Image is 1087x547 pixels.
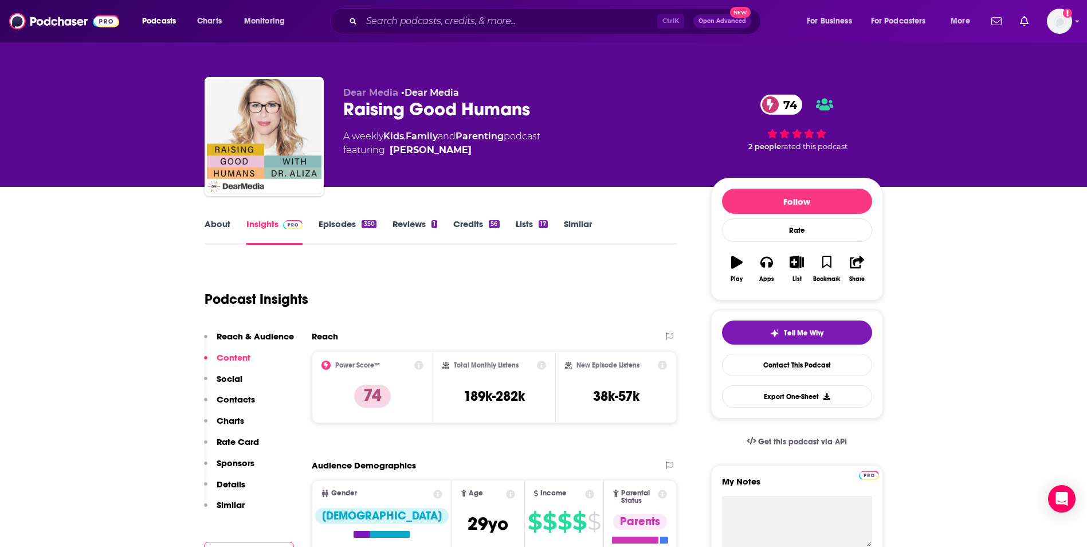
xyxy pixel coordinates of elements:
span: $ [587,513,601,531]
span: featuring [343,143,540,157]
button: tell me why sparkleTell Me Why [722,321,872,345]
span: Open Advanced [698,18,746,24]
button: Rate Card [204,436,259,458]
button: Bookmark [812,248,842,290]
p: Details [217,479,245,490]
img: Raising Good Humans [207,79,321,194]
span: New [730,7,751,18]
button: Show profile menu [1047,9,1072,34]
p: Reach & Audience [217,331,294,342]
a: Dr. Aliza Pressman [390,143,472,157]
span: Podcasts [142,13,176,29]
span: , [404,131,406,142]
a: Similar [564,218,592,245]
button: Export One-Sheet [722,385,872,408]
div: Parents [613,514,667,530]
div: 56 [489,220,499,228]
a: Show notifications dropdown [1015,11,1033,31]
div: A weekly podcast [343,130,540,157]
p: Sponsors [217,458,254,468]
button: Social [204,373,242,394]
a: Kids [383,131,404,142]
p: Rate Card [217,436,259,447]
img: tell me why sparkle [770,329,779,338]
div: Bookmark [813,276,840,283]
button: Details [204,479,245,500]
span: Monitoring [244,13,285,29]
span: Parental Status [621,490,656,505]
span: Age [469,490,483,497]
span: For Podcasters [871,13,926,29]
a: 74 [760,95,803,115]
span: $ [528,513,541,531]
span: rated this podcast [781,142,847,151]
a: Get this podcast via API [737,428,857,456]
div: 350 [362,220,376,228]
a: Episodes350 [319,218,376,245]
p: Contacts [217,394,255,405]
h2: Total Monthly Listens [454,361,519,369]
button: open menu [236,12,300,30]
a: Dear Media [405,87,459,98]
button: Content [204,352,250,373]
input: Search podcasts, credits, & more... [362,12,657,30]
button: Contacts [204,394,255,415]
div: List [792,276,802,283]
button: open menu [134,12,191,30]
span: and [438,131,456,142]
a: Parenting [456,131,504,142]
button: open menu [799,12,866,30]
span: More [951,13,970,29]
a: Show notifications dropdown [987,11,1006,31]
div: 74 2 peoplerated this podcast [711,87,883,158]
svg: Add a profile image [1063,9,1072,18]
h1: Podcast Insights [205,291,308,308]
button: Apps [752,248,782,290]
img: User Profile [1047,9,1072,34]
a: Reviews1 [393,218,437,245]
span: Get this podcast via API [758,437,847,447]
label: My Notes [722,476,872,496]
button: Reach & Audience [204,331,294,352]
div: Search podcasts, credits, & more... [341,8,772,34]
div: Rate [722,218,872,242]
span: $ [558,513,571,531]
span: Tell Me Why [784,329,823,338]
span: $ [572,513,586,531]
span: Charts [197,13,222,29]
h3: 38k-57k [593,388,639,405]
span: Gender [331,490,357,497]
button: List [782,248,811,290]
h2: New Episode Listens [576,361,639,369]
h2: Power Score™ [335,361,380,369]
span: Income [540,490,567,497]
a: About [205,218,230,245]
p: Similar [217,499,245,510]
div: Share [849,276,865,283]
p: Content [217,352,250,363]
div: [DEMOGRAPHIC_DATA] [315,508,449,524]
p: Charts [217,415,244,426]
a: Family [406,131,438,142]
button: open menu [864,12,943,30]
span: 2 people [748,142,781,151]
button: Sponsors [204,458,254,479]
button: Open AdvancedNew [693,14,751,28]
h2: Audience Demographics [312,460,416,471]
span: 74 [772,95,803,115]
span: Logged in as smacnaughton [1047,9,1072,34]
a: InsightsPodchaser Pro [246,218,303,245]
button: Share [842,248,872,290]
div: 17 [539,220,548,228]
span: • [401,87,459,98]
span: 29 yo [468,513,508,535]
p: 74 [354,385,391,408]
span: Ctrl K [657,14,684,29]
button: Similar [204,499,245,521]
h3: 189k-282k [464,388,525,405]
button: Follow [722,189,872,214]
img: Podchaser Pro [283,220,303,229]
img: Podchaser - Follow, Share and Rate Podcasts [9,10,119,32]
